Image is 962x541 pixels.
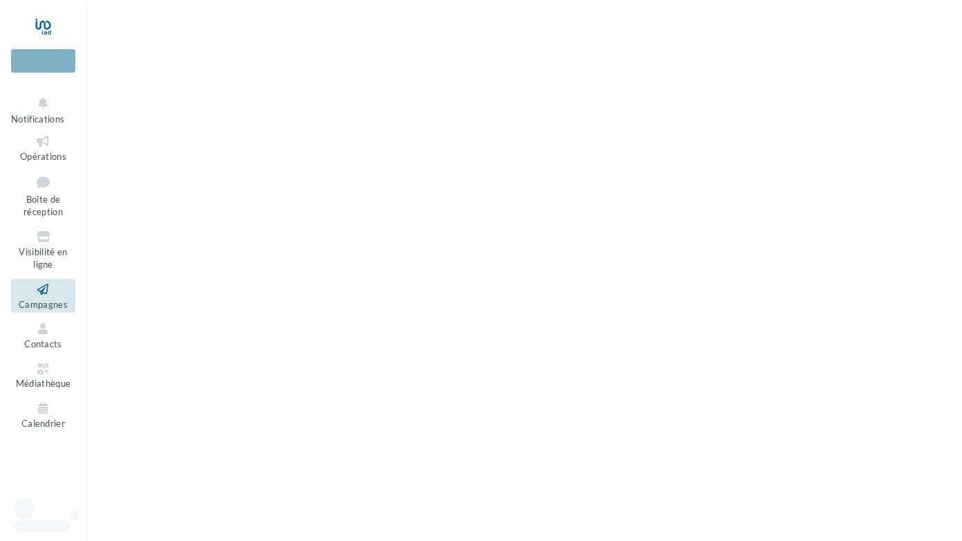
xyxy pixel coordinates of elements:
[11,113,64,125] span: Notifications
[11,49,75,73] div: Nouvelle campagne
[11,170,75,221] a: Boîte de réception
[11,279,75,313] a: Campagnes
[11,358,75,392] a: Médiathèque
[20,151,66,162] span: Opérations
[11,226,75,273] a: Visibilité en ligne
[23,194,63,218] span: Boîte de réception
[11,318,75,352] a: Contacts
[21,418,65,429] span: Calendrier
[24,338,62,349] span: Contacts
[11,398,75,432] a: Calendrier
[19,246,67,270] span: Visibilité en ligne
[16,378,71,389] span: Médiathèque
[19,299,68,310] span: Campagnes
[11,131,75,165] a: Opérations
